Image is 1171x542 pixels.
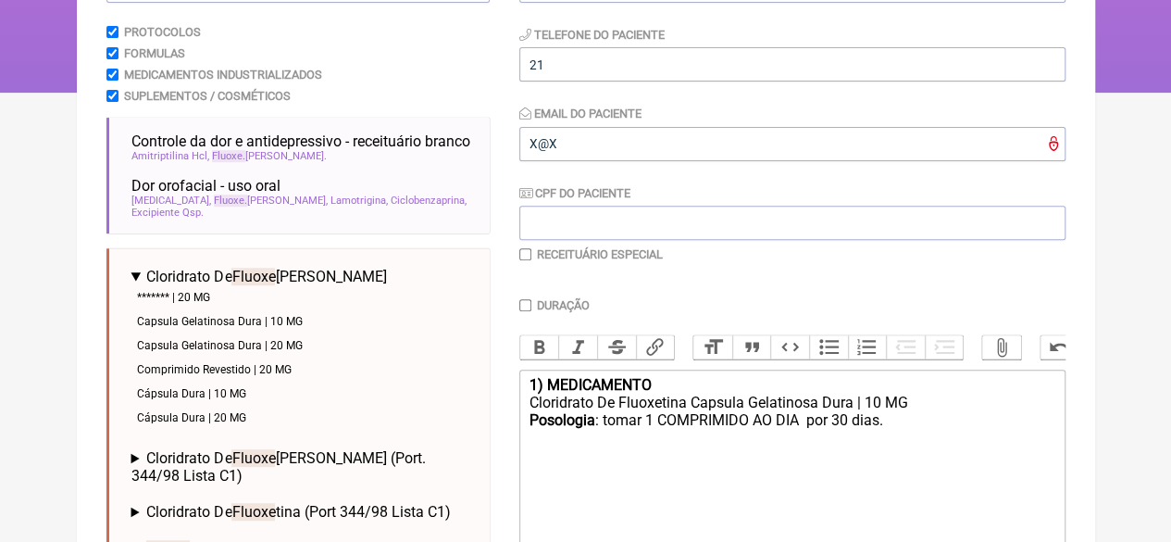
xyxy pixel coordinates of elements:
[124,46,185,60] label: Formulas
[529,411,1054,447] div: : tomar 1 COMPRIMIDO AO DIA por 30 dias.
[732,335,771,359] button: Quote
[925,335,964,359] button: Increase Level
[124,25,201,39] label: Protocolos
[131,358,475,382] li: Comprimido Revestido | 20 MG
[886,335,925,359] button: Decrease Level
[537,298,590,312] label: Duração
[848,335,887,359] button: Numbers
[520,335,559,359] button: Bold
[693,335,732,359] button: Heading
[519,186,630,200] label: CPF do Paciente
[597,335,636,359] button: Strikethrough
[982,335,1021,359] button: Attach Files
[529,376,651,394] strong: 1) MEDICAMENTO
[558,335,597,359] button: Italic
[330,195,388,207] span: Lamotrigina
[131,449,475,485] summary: Cloridrato DeFluoxe[PERSON_NAME] (Port. 344/98 Lista C1)
[131,406,475,430] li: Cápsula Dura | 20 MG
[146,503,450,521] span: Cloridrato De tina (Port 344/98 Lista C1)
[529,394,1054,411] div: Cloridrato De Fluoxetina Capsula Gelatinosa Dura | 10 MG
[131,268,475,285] summary: Cloridrato DeFluoxe[PERSON_NAME]
[231,503,275,521] span: Fluoxe
[131,177,280,195] span: Dor orofacial - uso oral
[124,68,322,82] label: Medicamentos Industrializados
[391,195,467,207] span: Ciclobenzaprina
[131,503,475,521] summary: Cloridrato DeFluoxetina (Port 344/98 Lista C1)
[131,334,475,358] li: Capsula Gelatinosa Dura | 20 MG
[231,268,275,285] span: Fluoxe
[770,335,809,359] button: Code
[131,132,470,150] span: Controle da dor e antidepressivo - receituário branco
[124,89,291,103] label: Suplementos / Cosméticos
[131,195,211,207] span: [MEDICAL_DATA]
[529,411,594,429] strong: Posologia
[212,150,327,162] span: [PERSON_NAME]
[636,335,675,359] button: Link
[212,150,245,162] span: Fluoxe
[537,247,663,261] label: Receituário Especial
[1040,335,1079,359] button: Undo
[131,150,209,162] span: Amitriptilina Hcl
[519,107,642,120] label: Email do Paciente
[131,207,204,219] span: Excipiente Qsp
[131,449,426,485] span: Cloridrato De [PERSON_NAME] (Port. 344/98 Lista C1)
[146,268,386,285] span: Cloridrato De [PERSON_NAME]
[519,28,665,42] label: Telefone do Paciente
[131,309,475,334] li: Capsula Gelatinosa Dura | 10 MG
[809,335,848,359] button: Bullets
[214,195,328,207] span: [PERSON_NAME]
[131,382,475,406] li: Cápsula Dura | 10 MG
[214,195,247,207] span: Fluoxe
[231,449,275,467] span: Fluoxe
